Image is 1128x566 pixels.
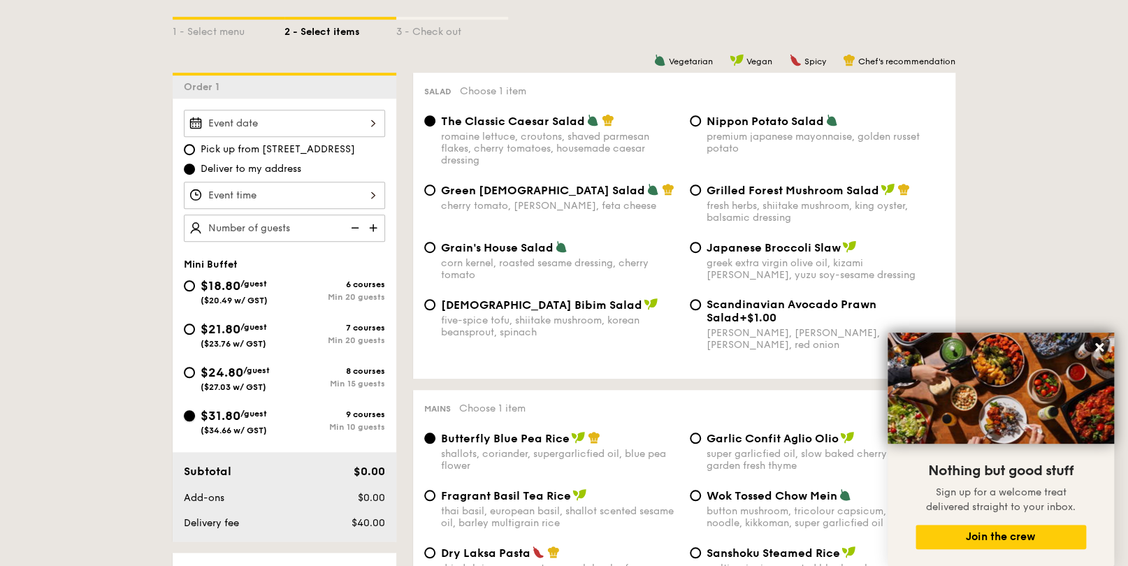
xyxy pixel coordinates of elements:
input: The Classic Caesar Saladromaine lettuce, croutons, shaved parmesan flakes, cherry tomatoes, house... [424,115,435,126]
img: icon-vegan.f8ff3823.svg [571,431,585,444]
img: icon-vegan.f8ff3823.svg [881,183,895,196]
span: ($23.76 w/ GST) [201,339,266,349]
img: icon-chef-hat.a58ddaea.svg [602,114,614,126]
div: fresh herbs, shiitake mushroom, king oyster, balsamic dressing [707,200,944,224]
input: Grain's House Saladcorn kernel, roasted sesame dressing, cherry tomato [424,242,435,253]
button: Join the crew [916,525,1086,549]
img: icon-vegetarian.fe4039eb.svg [646,183,659,196]
span: $31.80 [201,408,240,423]
img: DSC07876-Edit02-Large.jpeg [888,333,1114,444]
span: /guest [240,409,267,419]
span: Choose 1 item [459,402,526,414]
div: 6 courses [284,280,385,289]
div: 7 courses [284,323,385,333]
span: Delivery fee [184,517,239,529]
input: Pick up from [STREET_ADDRESS] [184,144,195,155]
span: Fragrant Basil Tea Rice [441,489,571,502]
div: 9 courses [284,409,385,419]
img: icon-vegetarian.fe4039eb.svg [586,114,599,126]
span: Subtotal [184,465,231,478]
div: corn kernel, roasted sesame dressing, cherry tomato [441,257,679,281]
input: [DEMOGRAPHIC_DATA] Bibim Saladfive-spice tofu, shiitake mushroom, korean beansprout, spinach [424,299,435,310]
span: Grain's House Salad [441,241,554,254]
span: Spicy [804,57,826,66]
span: Order 1 [184,81,225,93]
img: icon-chef-hat.a58ddaea.svg [843,54,855,66]
span: Green [DEMOGRAPHIC_DATA] Salad [441,184,645,197]
input: Nippon Potato Saladpremium japanese mayonnaise, golden russet potato [690,115,701,126]
div: thai basil, european basil, shallot scented sesame oil, barley multigrain rice [441,505,679,529]
img: icon-spicy.37a8142b.svg [789,54,802,66]
input: Deliver to my address [184,164,195,175]
div: 2 - Select items [284,20,396,39]
div: Min 10 guests [284,422,385,432]
span: Garlic Confit Aglio Olio [707,432,839,445]
div: 3 - Check out [396,20,508,39]
span: Mini Buffet [184,259,238,270]
div: shallots, coriander, supergarlicfied oil, blue pea flower [441,448,679,472]
img: icon-vegan.f8ff3823.svg [730,54,744,66]
input: Event date [184,110,385,137]
span: Nothing but good stuff [928,463,1073,479]
span: /guest [240,279,267,289]
input: Number of guests [184,215,385,242]
input: $31.80/guest($34.66 w/ GST)9 coursesMin 10 guests [184,410,195,421]
span: Add-ons [184,492,224,504]
span: $0.00 [354,465,385,478]
span: $18.80 [201,278,240,293]
span: Mains [424,404,451,414]
input: $24.80/guest($27.03 w/ GST)8 coursesMin 15 guests [184,367,195,378]
span: Dry Laksa Pasta [441,546,530,560]
input: Dry Laksa Pastadried shrimp, coconut cream, laksa leaf [424,547,435,558]
img: icon-reduce.1d2dbef1.svg [343,215,364,241]
div: cherry tomato, [PERSON_NAME], feta cheese [441,200,679,212]
span: Japanese Broccoli Slaw [707,241,841,254]
div: button mushroom, tricolour capsicum, cripsy egg noodle, kikkoman, super garlicfied oil [707,505,944,529]
input: Grilled Forest Mushroom Saladfresh herbs, shiitake mushroom, king oyster, balsamic dressing [690,184,701,196]
span: $24.80 [201,365,243,380]
img: icon-chef-hat.a58ddaea.svg [547,546,560,558]
input: $18.80/guest($20.49 w/ GST)6 coursesMin 20 guests [184,280,195,291]
span: Pick up from [STREET_ADDRESS] [201,143,355,157]
img: icon-vegan.f8ff3823.svg [842,240,856,253]
img: icon-vegan.f8ff3823.svg [644,298,658,310]
div: five-spice tofu, shiitake mushroom, korean beansprout, spinach [441,314,679,338]
img: icon-add.58712e84.svg [364,215,385,241]
input: $21.80/guest($23.76 w/ GST)7 coursesMin 20 guests [184,324,195,335]
span: +$1.00 [739,311,776,324]
input: Sanshoku Steamed Ricemultigrain rice, roasted black soybean [690,547,701,558]
img: icon-vegan.f8ff3823.svg [841,546,855,558]
img: icon-chef-hat.a58ddaea.svg [897,183,910,196]
div: super garlicfied oil, slow baked cherry tomatoes, garden fresh thyme [707,448,944,472]
img: icon-vegetarian.fe4039eb.svg [839,488,851,501]
div: Min 20 guests [284,292,385,302]
span: Choose 1 item [460,85,526,97]
input: Garlic Confit Aglio Oliosuper garlicfied oil, slow baked cherry tomatoes, garden fresh thyme [690,433,701,444]
div: romaine lettuce, croutons, shaved parmesan flakes, cherry tomatoes, housemade caesar dressing [441,131,679,166]
span: Salad [424,87,451,96]
span: $21.80 [201,321,240,337]
input: Japanese Broccoli Slawgreek extra virgin olive oil, kizami [PERSON_NAME], yuzu soy-sesame dressing [690,242,701,253]
div: Min 15 guests [284,379,385,389]
img: icon-chef-hat.a58ddaea.svg [588,431,600,444]
span: Deliver to my address [201,162,301,176]
span: ($27.03 w/ GST) [201,382,266,392]
span: /guest [240,322,267,332]
span: ($20.49 w/ GST) [201,296,268,305]
span: Butterfly Blue Pea Rice [441,432,570,445]
div: Min 20 guests [284,335,385,345]
div: 1 - Select menu [173,20,284,39]
span: Vegan [746,57,772,66]
span: Wok Tossed Chow Mein [707,489,837,502]
input: Scandinavian Avocado Prawn Salad+$1.00[PERSON_NAME], [PERSON_NAME], [PERSON_NAME], red onion [690,299,701,310]
img: icon-spicy.37a8142b.svg [532,546,544,558]
span: Vegetarian [669,57,713,66]
div: [PERSON_NAME], [PERSON_NAME], [PERSON_NAME], red onion [707,327,944,351]
span: [DEMOGRAPHIC_DATA] Bibim Salad [441,298,642,312]
img: icon-vegetarian.fe4039eb.svg [653,54,666,66]
input: Event time [184,182,385,209]
span: /guest [243,365,270,375]
img: icon-chef-hat.a58ddaea.svg [662,183,674,196]
div: premium japanese mayonnaise, golden russet potato [707,131,944,154]
img: icon-vegetarian.fe4039eb.svg [825,114,838,126]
